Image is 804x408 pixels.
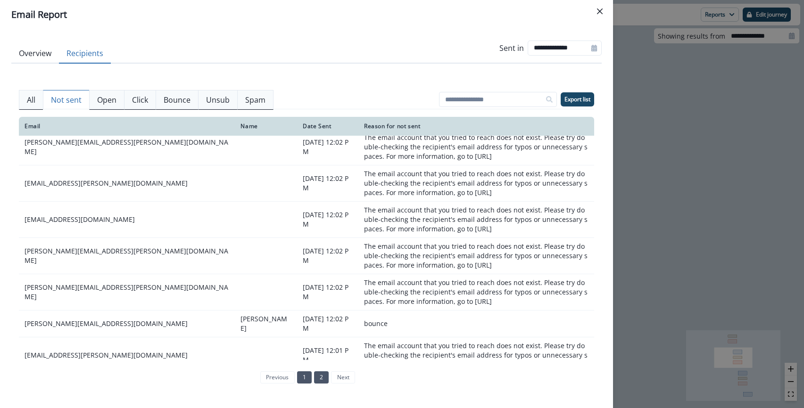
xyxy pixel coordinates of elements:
[314,371,329,384] a: Page 2
[59,44,111,64] button: Recipients
[561,92,594,106] button: Export list
[303,283,353,302] p: [DATE] 12:02 PM
[245,94,265,106] p: Spam
[358,310,594,337] td: bounce
[19,337,235,373] td: [EMAIL_ADDRESS][PERSON_NAME][DOMAIN_NAME]
[358,274,594,310] td: The email account that you tried to reach does not exist. Please try double-checking the recipien...
[19,165,235,201] td: [EMAIL_ADDRESS][PERSON_NAME][DOMAIN_NAME]
[499,42,524,54] p: Sent in
[51,94,82,106] p: Not sent
[303,122,353,130] div: Date Sent
[11,44,59,64] button: Overview
[364,122,588,130] div: Reason for not sent
[19,129,235,165] td: [PERSON_NAME][EMAIL_ADDRESS][PERSON_NAME][DOMAIN_NAME]
[303,210,353,229] p: [DATE] 12:02 PM
[19,310,235,337] td: [PERSON_NAME][EMAIL_ADDRESS][DOMAIN_NAME]
[132,94,148,106] p: Click
[11,8,602,22] div: Email Report
[258,371,355,384] ul: Pagination
[358,201,594,237] td: The email account that you tried to reach does not exist. Please try double-checking the recipien...
[19,201,235,237] td: [EMAIL_ADDRESS][DOMAIN_NAME]
[97,94,116,106] p: Open
[592,4,607,19] button: Close
[27,94,35,106] p: All
[303,314,353,333] p: [DATE] 12:02 PM
[564,96,590,103] p: Export list
[331,371,355,384] a: Next page
[358,165,594,201] td: The email account that you tried to reach does not exist. Please try double-checking the recipien...
[235,310,297,337] td: [PERSON_NAME]
[240,122,291,130] div: Name
[358,337,594,373] td: The email account that you tried to reach does not exist. Please try double-checking the recipien...
[303,246,353,265] p: [DATE] 12:02 PM
[297,371,312,384] a: Page 1 is your current page
[303,138,353,156] p: [DATE] 12:02 PM
[358,237,594,274] td: The email account that you tried to reach does not exist. Please try double-checking the recipien...
[19,274,235,310] td: [PERSON_NAME][EMAIL_ADDRESS][PERSON_NAME][DOMAIN_NAME]
[164,94,191,106] p: Bounce
[303,174,353,193] p: [DATE] 12:02 PM
[358,129,594,165] td: The email account that you tried to reach does not exist. Please try double-checking the recipien...
[206,94,230,106] p: Unsub
[303,346,353,365] p: [DATE] 12:01 PM
[19,237,235,274] td: [PERSON_NAME][EMAIL_ADDRESS][PERSON_NAME][DOMAIN_NAME]
[25,122,229,130] div: Email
